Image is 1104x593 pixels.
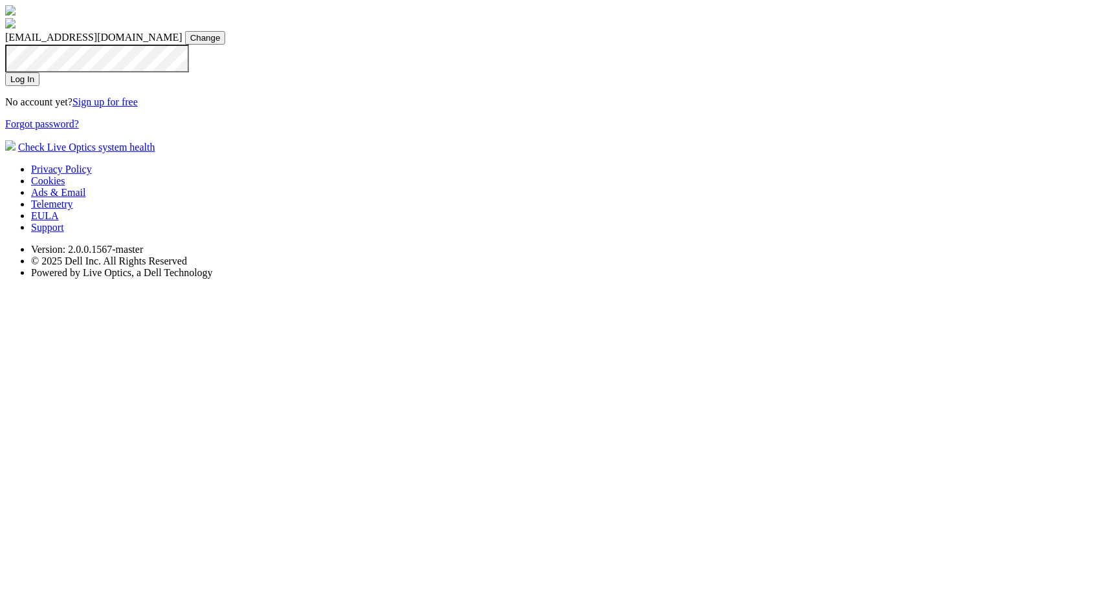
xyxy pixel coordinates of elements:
li: Version: 2.0.0.1567-master [31,244,1099,255]
a: Support [31,222,64,233]
a: Sign up for free [72,96,138,107]
li: © 2025 Dell Inc. All Rights Reserved [31,255,1099,267]
p: No account yet? [5,96,1099,108]
span: [EMAIL_ADDRESS][DOMAIN_NAME] [5,32,182,43]
a: Ads & Email [31,187,85,198]
img: status-check-icon.svg [5,140,16,151]
a: Privacy Policy [31,164,92,175]
input: Change [185,31,226,45]
a: Cookies [31,175,65,186]
li: Powered by Live Optics, a Dell Technology [31,267,1099,279]
a: Check Live Optics system health [18,142,155,153]
img: liveoptics-word.svg [5,18,16,28]
a: Forgot password? [5,118,79,129]
a: Telemetry [31,199,73,210]
a: EULA [31,210,59,221]
img: liveoptics-logo.svg [5,5,16,16]
input: Log In [5,72,39,86]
